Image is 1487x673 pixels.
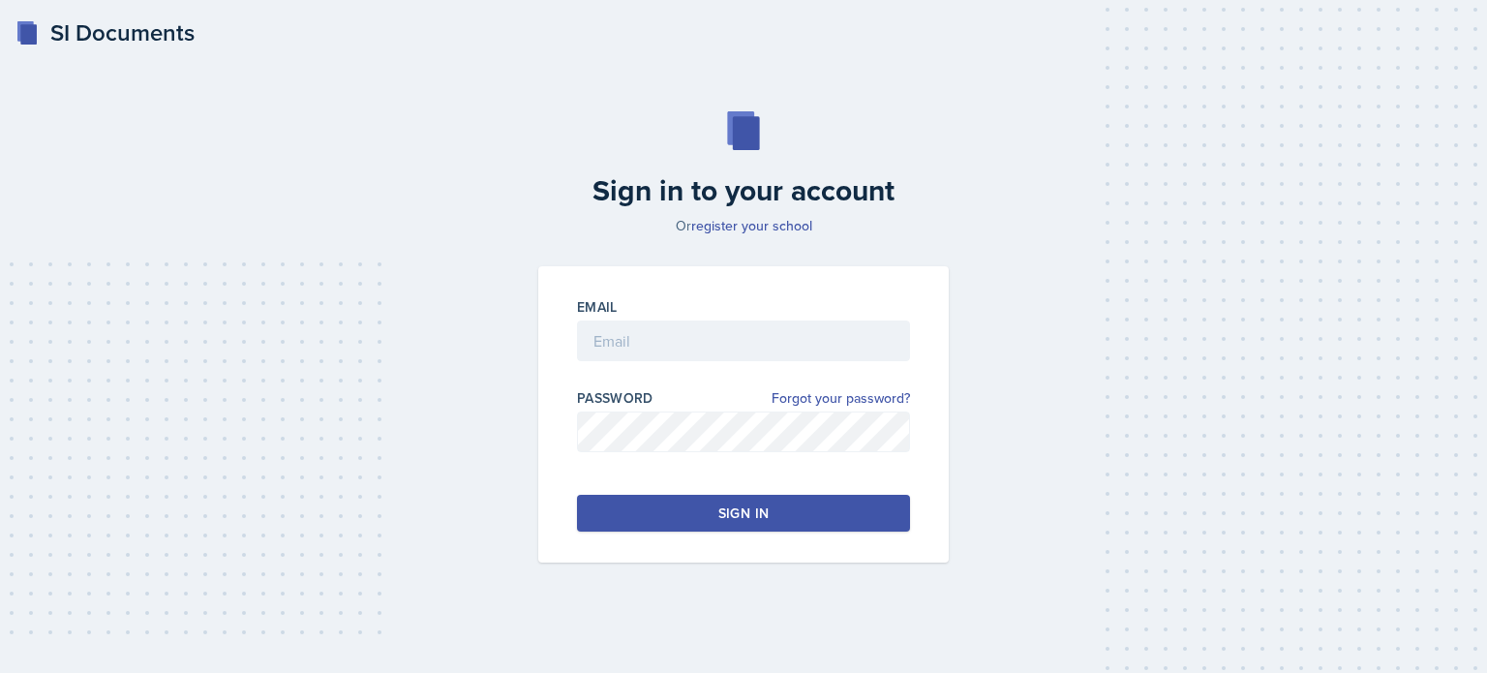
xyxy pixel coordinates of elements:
[577,495,910,532] button: Sign in
[15,15,195,50] a: SI Documents
[772,388,910,409] a: Forgot your password?
[577,321,910,361] input: Email
[577,388,653,408] label: Password
[718,504,769,523] div: Sign in
[577,297,618,317] label: Email
[527,216,960,235] p: Or
[527,173,960,208] h2: Sign in to your account
[691,216,812,235] a: register your school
